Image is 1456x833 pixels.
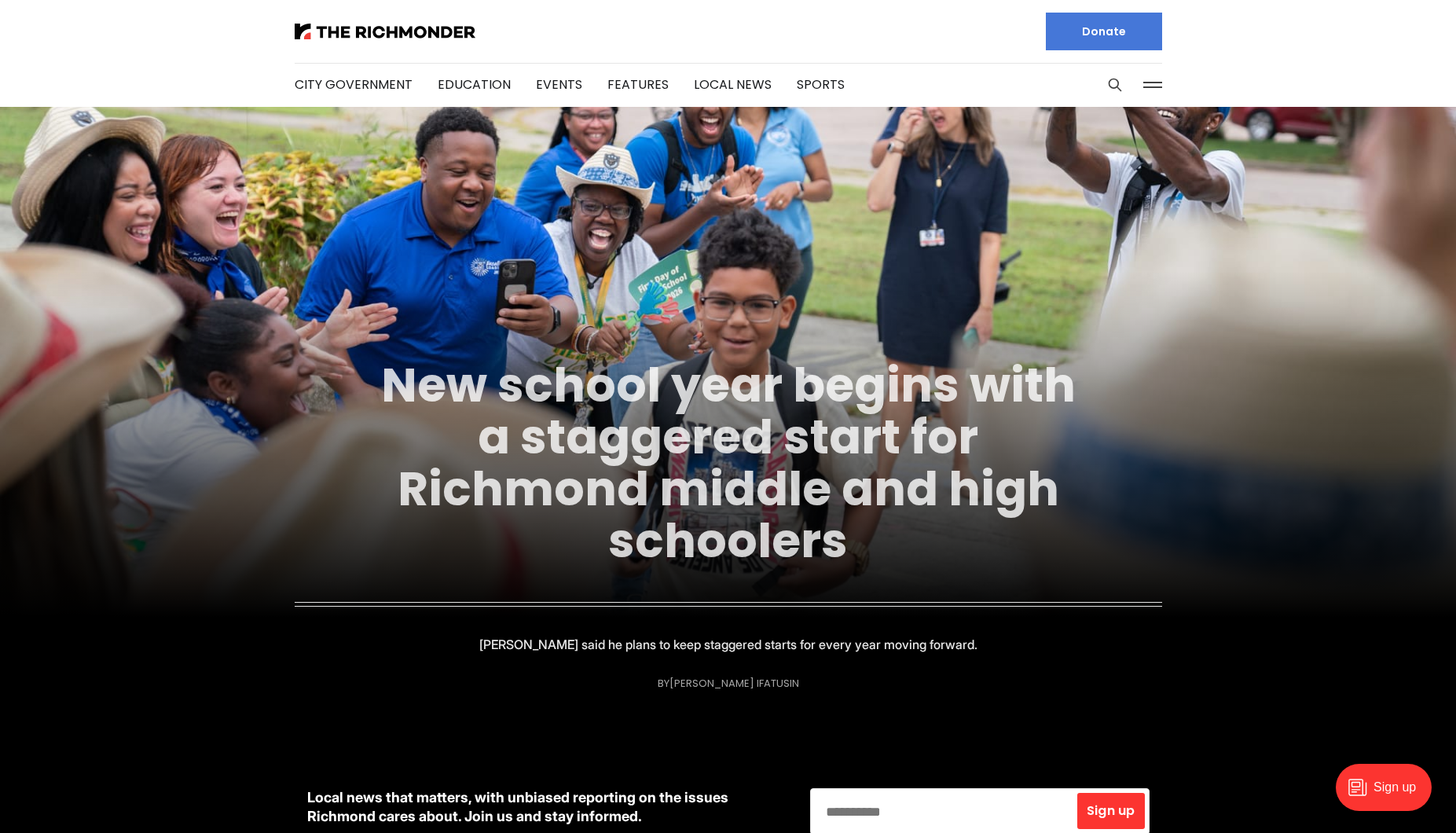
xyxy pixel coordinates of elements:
button: Search this site [1103,73,1127,97]
a: Features [607,75,669,94]
button: Sign up [1077,793,1144,829]
div: By [658,677,799,689]
a: New school year begins with a staggered start for Richmond middle and high schoolers [381,352,1076,574]
a: Local News [694,75,772,94]
a: Donate [1046,13,1162,50]
a: City Government [295,75,413,94]
img: The Richmonder [295,24,475,39]
a: Events [536,75,582,94]
p: Local news that matters, with unbiased reporting on the issues Richmond cares about. Join us and ... [307,788,785,826]
iframe: portal-trigger [1322,756,1456,833]
p: [PERSON_NAME] said he plans to keep staggered starts for every year moving forward. [479,633,977,655]
a: [PERSON_NAME] Ifatusin [669,676,799,691]
span: Sign up [1087,805,1135,817]
a: Sports [797,75,845,94]
a: Education [438,75,511,94]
